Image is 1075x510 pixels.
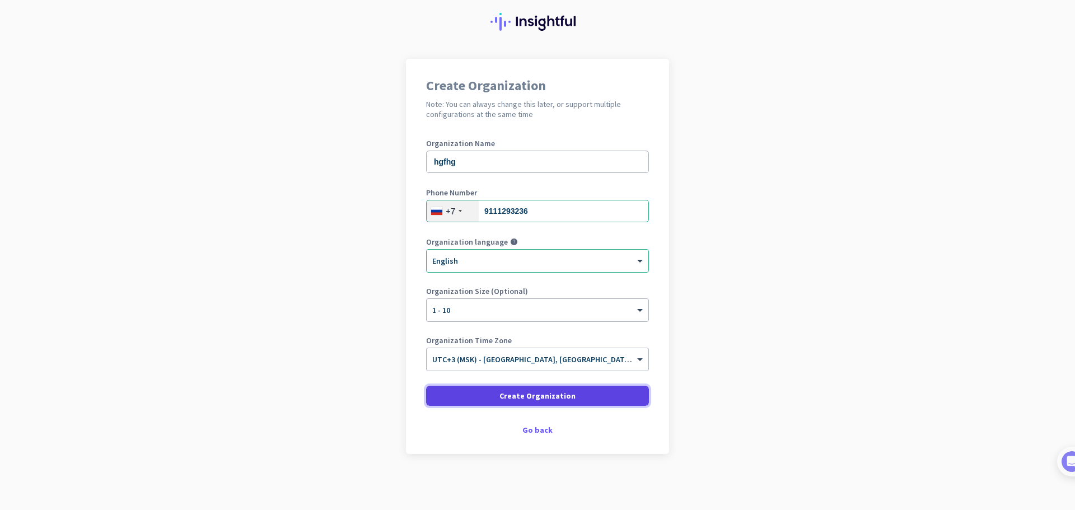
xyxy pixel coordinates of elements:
[490,13,585,31] img: Insightful
[510,238,518,246] i: help
[426,238,508,246] label: Organization language
[426,139,649,147] label: Organization Name
[426,336,649,344] label: Organization Time Zone
[446,205,455,217] div: +7
[426,200,649,222] input: 301 123-45-67
[499,390,576,401] span: Create Organization
[426,426,649,434] div: Go back
[426,287,649,295] label: Organization Size (Optional)
[426,99,649,119] h2: Note: You can always change this later, or support multiple configurations at the same time
[426,189,649,196] label: Phone Number
[426,151,649,173] input: What is the name of your organization?
[426,386,649,406] button: Create Organization
[426,79,649,92] h1: Create Organization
